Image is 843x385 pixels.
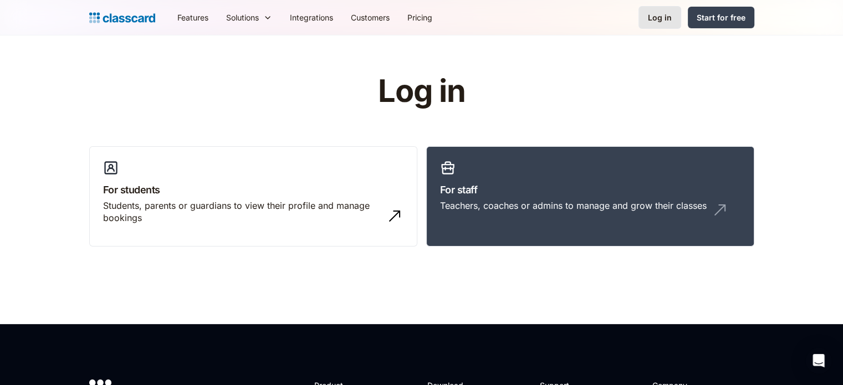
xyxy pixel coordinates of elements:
[103,182,403,197] h3: For students
[697,12,745,23] div: Start for free
[226,12,259,23] div: Solutions
[281,5,342,30] a: Integrations
[398,5,441,30] a: Pricing
[688,7,754,28] a: Start for free
[440,199,707,212] div: Teachers, coaches or admins to manage and grow their classes
[342,5,398,30] a: Customers
[426,146,754,247] a: For staffTeachers, coaches or admins to manage and grow their classes
[168,5,217,30] a: Features
[89,146,417,247] a: For studentsStudents, parents or guardians to view their profile and manage bookings
[638,6,681,29] a: Log in
[246,74,597,109] h1: Log in
[103,199,381,224] div: Students, parents or guardians to view their profile and manage bookings
[89,10,155,25] a: Logo
[648,12,672,23] div: Log in
[805,347,832,374] div: Open Intercom Messenger
[217,5,281,30] div: Solutions
[440,182,740,197] h3: For staff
